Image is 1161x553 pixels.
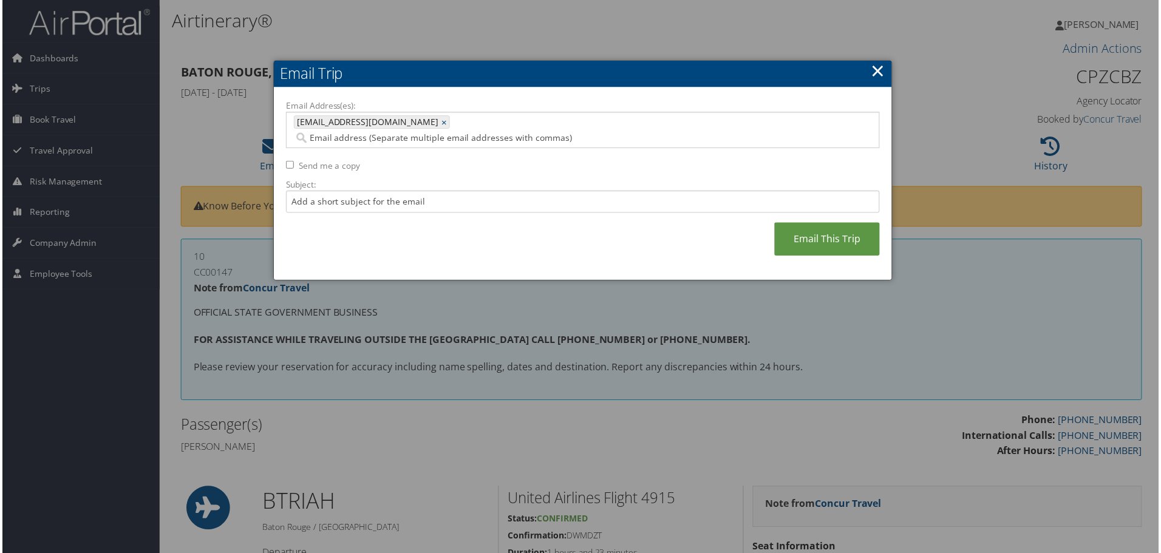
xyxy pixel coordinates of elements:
[293,132,779,144] input: Email address (Separate multiple email addresses with commas)
[285,100,881,112] label: Email Address(es):
[285,191,881,214] input: Add a short subject for the email
[293,117,438,129] span: [EMAIL_ADDRESS][DOMAIN_NAME]
[873,59,887,83] a: ×
[775,223,881,257] a: Email This Trip
[441,117,449,129] a: ×
[285,179,881,191] label: Subject:
[273,61,893,87] h2: Email Trip
[298,160,359,172] label: Send me a copy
